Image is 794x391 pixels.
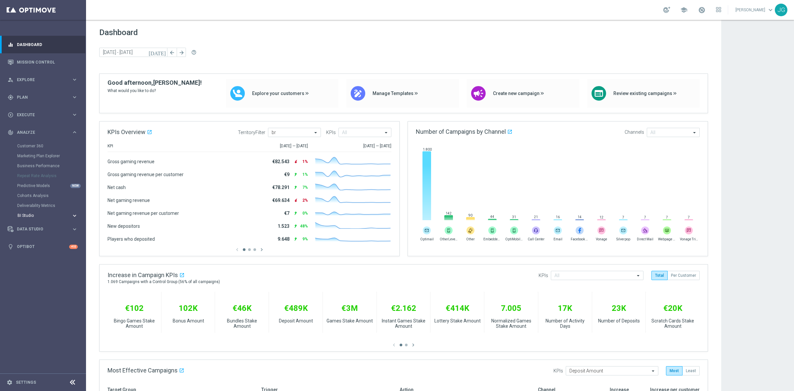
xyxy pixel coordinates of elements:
[70,184,81,188] div: NEW
[775,4,787,16] div: JG
[8,129,71,135] div: Analyze
[17,53,78,71] a: Mission Control
[767,6,774,14] span: keyboard_arrow_down
[18,214,65,218] span: BI Studio
[17,143,69,149] a: Customer 360
[8,77,14,83] i: person_search
[17,78,71,82] span: Explore
[7,244,78,249] button: lightbulb Optibot +10
[7,112,78,118] button: play_circle_outline Execute keyboard_arrow_right
[8,94,71,100] div: Plan
[17,211,85,220] div: BI Studio
[17,238,69,256] a: Optibot
[17,201,85,211] div: Deliverability Metrics
[8,42,14,48] i: equalizer
[7,95,78,100] button: gps_fixed Plan keyboard_arrow_right
[8,36,78,53] div: Dashboard
[71,76,78,83] i: keyboard_arrow_right
[17,227,71,231] span: Data Studio
[16,380,36,384] a: Settings
[17,113,71,117] span: Execute
[17,171,85,181] div: Repeat Rate Analysis
[17,181,85,191] div: Predictive Models
[17,193,69,198] a: Cohorts Analysis
[680,6,687,14] span: school
[17,191,85,201] div: Cohorts Analysis
[71,213,78,219] i: keyboard_arrow_right
[7,42,78,47] button: equalizer Dashboard
[71,129,78,135] i: keyboard_arrow_right
[17,161,85,171] div: Business Performance
[17,203,69,208] a: Deliverability Metrics
[8,226,71,232] div: Data Studio
[71,112,78,118] i: keyboard_arrow_right
[17,213,78,218] button: BI Studio keyboard_arrow_right
[17,130,71,134] span: Analyze
[17,95,71,99] span: Plan
[17,153,69,159] a: Marketing Plan Explorer
[7,226,78,232] button: Data Studio keyboard_arrow_right
[18,214,71,218] div: BI Studio
[8,244,14,250] i: lightbulb
[8,238,78,256] div: Optibot
[8,53,78,71] div: Mission Control
[71,226,78,232] i: keyboard_arrow_right
[8,94,14,100] i: gps_fixed
[8,112,14,118] i: play_circle_outline
[17,183,69,188] a: Predictive Models
[7,379,13,385] i: settings
[17,141,85,151] div: Customer 360
[8,77,71,83] div: Explore
[69,245,78,249] div: +10
[8,112,71,118] div: Execute
[7,77,78,82] button: person_search Explore keyboard_arrow_right
[71,94,78,100] i: keyboard_arrow_right
[735,5,775,15] a: [PERSON_NAME]keyboard_arrow_down
[7,60,78,65] button: Mission Control
[17,151,85,161] div: Marketing Plan Explorer
[8,129,14,135] i: track_changes
[17,163,69,169] a: Business Performance
[17,36,78,53] a: Dashboard
[7,130,78,135] button: track_changes Analyze keyboard_arrow_right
